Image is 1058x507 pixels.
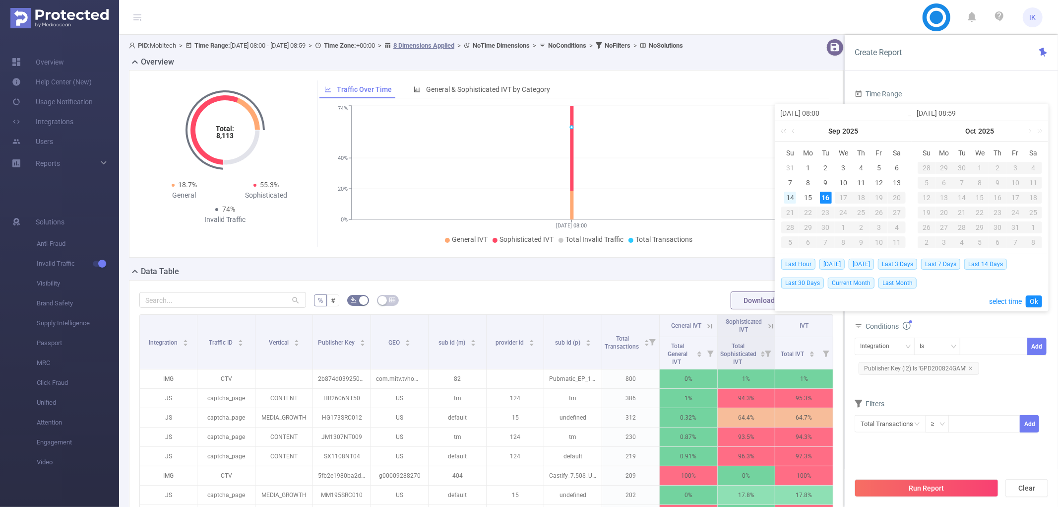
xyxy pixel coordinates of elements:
[842,121,860,141] a: 2025
[835,236,853,248] div: 8
[873,162,885,174] div: 5
[781,148,799,157] span: Su
[935,235,953,250] td: November 3, 2025
[799,221,817,233] div: 29
[953,207,971,218] div: 21
[835,192,853,204] div: 17
[989,207,1006,218] div: 23
[870,145,888,160] th: Fri
[817,221,835,233] div: 30
[918,175,935,190] td: October 5, 2025
[141,266,179,278] h2: Data Table
[888,207,906,218] div: 27
[781,259,815,270] span: Last Hour
[903,322,911,330] i: icon: info-circle
[499,235,554,243] span: Sophisticated IVT
[918,235,935,250] td: November 2, 2025
[817,190,835,205] td: September 16, 2025
[953,177,971,189] div: 7
[918,220,935,235] td: October 26, 2025
[852,221,870,233] div: 2
[835,145,853,160] th: Wed
[918,162,935,174] div: 28
[12,52,64,72] a: Overview
[888,220,906,235] td: October 4, 2025
[918,221,935,233] div: 26
[870,192,888,204] div: 19
[855,90,902,98] span: Time Range
[799,145,817,160] th: Mon
[799,160,817,175] td: September 1, 2025
[935,145,953,160] th: Mon
[953,236,971,248] div: 4
[37,254,119,274] span: Invalid Traffic
[888,192,906,204] div: 20
[817,220,835,235] td: September 30, 2025
[1024,221,1042,233] div: 1
[1006,175,1024,190] td: October 10, 2025
[781,278,824,289] span: Last 30 Days
[989,205,1006,220] td: October 23, 2025
[1024,162,1042,174] div: 4
[918,207,935,218] div: 19
[951,344,957,351] i: icon: down
[817,148,835,157] span: Tu
[1032,121,1045,141] a: Next year (Control + right)
[917,107,1043,119] input: End date
[852,235,870,250] td: October 9, 2025
[784,177,796,189] div: 7
[870,175,888,190] td: September 12, 2025
[888,190,906,205] td: September 20, 2025
[37,433,119,452] span: Engagement
[37,274,119,293] span: Visibility
[835,190,853,205] td: September 17, 2025
[878,259,917,270] span: Last 3 Days
[338,106,348,112] tspan: 74%
[820,162,832,174] div: 2
[989,221,1006,233] div: 30
[835,235,853,250] td: October 8, 2025
[1006,220,1024,235] td: October 31, 2025
[1006,177,1024,189] div: 10
[888,145,906,160] th: Sat
[935,190,953,205] td: October 13, 2025
[870,207,888,218] div: 26
[781,145,799,160] th: Sun
[37,353,119,373] span: MRC
[852,175,870,190] td: September 11, 2025
[1005,479,1048,497] button: Clear
[817,145,835,160] th: Tue
[935,175,953,190] td: October 6, 2025
[1006,205,1024,220] td: October 24, 2025
[781,175,799,190] td: September 7, 2025
[953,160,971,175] td: September 30, 2025
[855,479,998,497] button: Run Report
[414,86,421,93] i: icon: bar-chart
[1024,177,1042,189] div: 11
[781,160,799,175] td: August 31, 2025
[138,42,150,49] b: PID:
[556,222,587,229] tspan: [DATE] 08:00
[1024,160,1042,175] td: October 4, 2025
[37,313,119,333] span: Supply Intelligence
[1024,175,1042,190] td: October 11, 2025
[837,162,849,174] div: 3
[630,42,640,49] span: >
[870,190,888,205] td: September 19, 2025
[888,160,906,175] td: September 6, 2025
[953,145,971,160] th: Tue
[971,207,989,218] div: 22
[779,121,792,141] a: Last year (Control + left)
[852,205,870,220] td: September 25, 2025
[835,148,853,157] span: We
[1030,7,1036,27] span: IK
[918,205,935,220] td: October 19, 2025
[918,160,935,175] td: September 28, 2025
[953,175,971,190] td: October 7, 2025
[828,121,842,141] a: Sep
[426,85,550,93] span: General & Sophisticated IVT by Category
[939,421,945,428] i: icon: down
[817,235,835,250] td: October 7, 2025
[784,192,796,204] div: 14
[817,207,835,218] div: 23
